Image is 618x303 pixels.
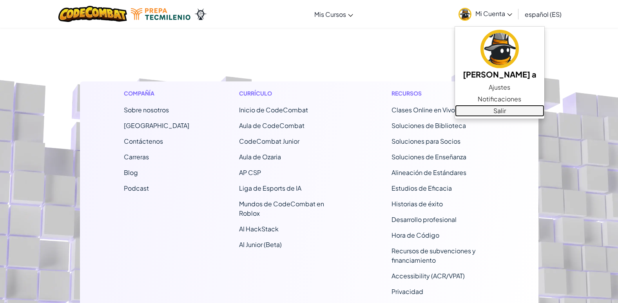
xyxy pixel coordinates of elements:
[391,89,495,97] h1: Recursos
[391,121,466,130] a: Soluciones de Biblioteca
[455,81,544,93] a: Ajustes
[391,247,476,264] a: Recursos de subvenciones y financiamiento
[124,184,149,192] a: Podcast
[391,106,455,114] a: Clases Online en Vivo
[124,89,189,97] h1: Compañía
[239,184,301,192] a: Liga de Esports de IA
[124,137,163,145] span: Contáctenos
[455,93,544,105] a: Notificaciones
[124,106,169,114] a: Sobre nosotros
[459,8,471,21] img: avatar
[124,153,149,161] a: Carreras
[521,4,565,25] a: español (ES)
[194,8,207,20] img: Ozaria
[455,2,516,26] a: Mi Cuenta
[391,200,443,208] a: Historias de éxito
[239,225,279,233] a: AI HackStack
[391,231,439,239] a: Hora de Código
[239,168,261,177] a: AP CSP
[314,10,346,18] span: Mis Cursos
[463,68,536,80] h5: [PERSON_NAME] a
[58,6,127,22] img: CodeCombat logo
[525,10,562,18] span: español (ES)
[131,8,190,20] img: Tecmilenio logo
[239,89,342,97] h1: Currículo
[455,29,544,81] a: [PERSON_NAME] a
[455,105,544,117] a: Salir
[391,184,452,192] a: Estudios de Eficacia
[475,9,512,18] span: Mi Cuenta
[239,153,281,161] a: Aula de Ozaria
[478,94,521,104] span: Notificaciones
[124,121,189,130] a: [GEOGRAPHIC_DATA]
[391,168,466,177] a: Alineación de Estándares
[391,153,466,161] a: Soluciones de Enseñanza
[391,137,460,145] a: Soluciones para Socios
[391,272,465,280] a: Accessibility (ACR/VPAT)
[391,287,423,296] a: Privacidad
[239,137,299,145] a: CodeCombat Junior
[239,200,324,217] a: Mundos de CodeCombat en Roblox
[239,240,282,249] a: AI Junior (Beta)
[310,4,357,25] a: Mis Cursos
[391,215,457,224] a: Desarrollo profesional
[239,121,304,130] a: Aula de CodeCombat
[480,30,519,68] img: avatar
[239,106,308,114] span: Inicio de CodeCombat
[124,168,138,177] a: Blog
